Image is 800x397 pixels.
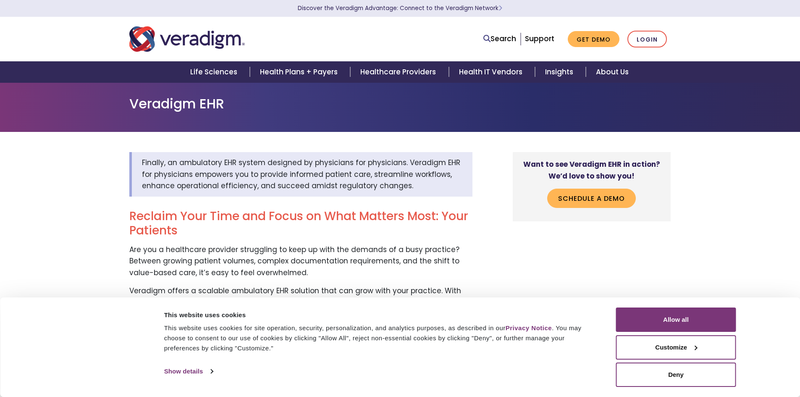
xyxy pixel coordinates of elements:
a: About Us [586,61,639,83]
span: Learn More [498,4,502,12]
a: Discover the Veradigm Advantage: Connect to the Veradigm NetworkLearn More [298,4,502,12]
a: Search [483,33,516,45]
div: This website uses cookies [164,310,597,320]
div: This website uses cookies for site operation, security, personalization, and analytics purposes, ... [164,323,597,353]
a: Schedule a Demo [547,189,636,208]
a: Life Sciences [180,61,250,83]
h2: Reclaim Your Time and Focus on What Matters Most: Your Patients [129,209,472,237]
a: Get Demo [568,31,619,47]
a: Login [627,31,667,48]
a: Healthcare Providers [350,61,449,83]
a: Insights [535,61,586,83]
a: Privacy Notice [506,324,552,331]
span: Finally, an ambulatory EHR system designed by physicians for physicians. Veradigm EHR for physici... [142,158,460,190]
a: Support [525,34,554,44]
h1: Veradigm EHR [129,96,671,112]
p: Are you a healthcare provider struggling to keep up with the demands of a busy practice? Between ... [129,244,472,279]
button: Deny [616,363,736,387]
button: Allow all [616,308,736,332]
button: Customize [616,335,736,360]
a: Show details [164,365,213,378]
img: Veradigm logo [129,25,245,53]
p: Veradigm offers a scalable ambulatory EHR solution that can grow with your practice. With customi... [129,285,472,320]
a: Health Plans + Payers [250,61,350,83]
a: Health IT Vendors [449,61,535,83]
strong: Want to see Veradigm EHR in action? We’d love to show you! [523,159,660,181]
